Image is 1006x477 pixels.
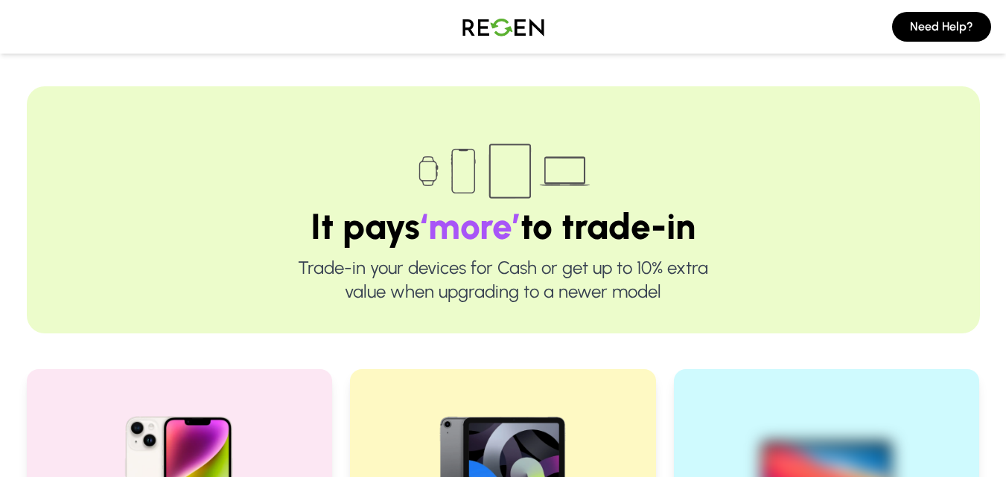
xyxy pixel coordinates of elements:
p: Trade-in your devices for Cash or get up to 10% extra value when upgrading to a newer model [74,256,932,304]
img: Trade-in devices [410,134,596,208]
img: Logo [451,6,555,48]
button: Need Help? [892,12,991,42]
span: ‘more’ [420,205,520,248]
h1: It pays to trade-in [74,208,932,244]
